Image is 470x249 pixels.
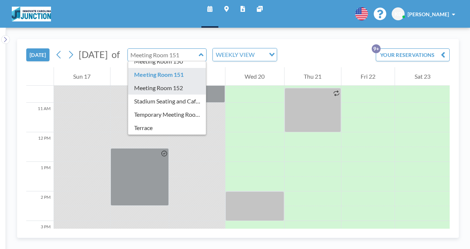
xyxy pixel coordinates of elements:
[26,103,54,132] div: 11 AM
[372,44,381,53] p: 9+
[225,67,284,86] div: Wed 20
[395,11,402,17] span: KD
[110,67,169,86] div: Mon 18
[26,73,54,103] div: 10 AM
[214,50,256,59] span: WEEKLY VIEW
[12,7,51,21] img: organization-logo
[408,11,449,17] span: [PERSON_NAME]
[128,108,206,121] div: Temporary Meeting Room 118
[128,49,199,61] input: Meeting Room 151
[26,132,54,162] div: 12 PM
[395,67,450,86] div: Sat 23
[54,67,110,86] div: Sun 17
[341,67,395,86] div: Fri 22
[128,68,206,81] div: Meeting Room 151
[128,55,206,68] div: Meeting Room 150
[128,121,206,134] div: Terrace
[128,95,206,108] div: Stadium Seating and Cafe area
[26,162,54,191] div: 1 PM
[376,48,450,61] button: YOUR RESERVATIONS9+
[285,67,341,86] div: Thu 21
[112,49,120,60] span: of
[26,48,50,61] button: [DATE]
[79,49,108,60] span: [DATE]
[213,48,277,61] div: Search for option
[257,50,265,59] input: Search for option
[128,81,206,95] div: Meeting Room 152
[26,191,54,221] div: 2 PM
